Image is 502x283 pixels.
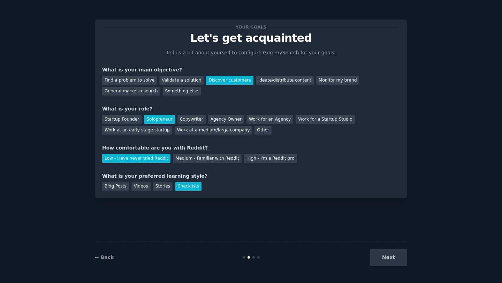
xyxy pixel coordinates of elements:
[102,154,170,163] div: Low - Have never tried Reddit
[95,254,114,260] a: ← Back
[102,87,160,96] div: General market research
[102,144,400,152] div: How comfortable are you with Reddit?
[256,76,314,85] div: Ideate/distribute content
[244,154,297,163] div: High - I'm a Reddit pro
[131,182,151,191] div: Videos
[144,115,175,124] div: Solopreneur
[163,49,339,56] p: Tell us a bit about yourself to configure GummySearch for your goals.
[102,115,142,124] div: Startup Founder
[102,173,400,180] div: What is your preferred learning style?
[102,126,172,135] div: Work at an early stage startup
[153,182,173,191] div: Stories
[208,115,244,124] div: Agency Owner
[206,76,253,85] div: Discover customers
[254,126,272,135] div: Other
[102,66,400,74] div: What is your main objective?
[102,32,400,44] p: Let's get acquainted
[102,76,157,85] div: Find a problem to solve
[163,87,201,96] div: Something else
[246,115,293,124] div: Work for an Agency
[173,154,241,163] div: Medium - Familiar with Reddit
[316,76,359,85] div: Monitor my brand
[159,76,204,85] div: Validate a solution
[102,182,129,191] div: Blog Posts
[234,23,268,31] span: Your goals
[175,182,201,191] div: Checklists
[175,126,252,135] div: Work at a medium/large company
[177,115,206,124] div: Copywriter
[296,115,355,124] div: Work for a Startup Studio
[102,105,400,113] div: What is your role?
